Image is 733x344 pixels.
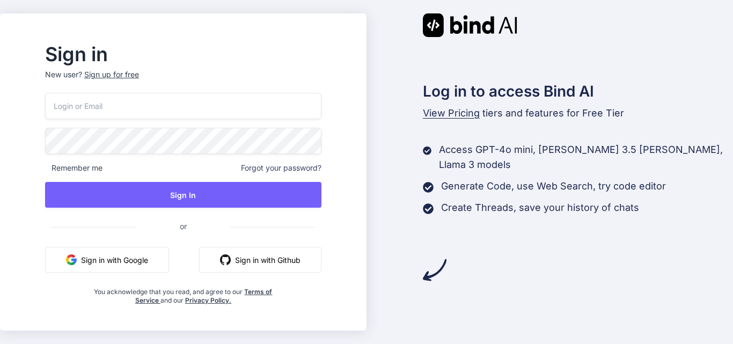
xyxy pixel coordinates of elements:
[84,69,139,80] div: Sign up for free
[66,254,77,265] img: google
[91,281,276,305] div: You acknowledge that you read, and agree to our and our
[441,179,666,194] p: Generate Code, use Web Search, try code editor
[45,46,321,63] h2: Sign in
[441,200,639,215] p: Create Threads, save your history of chats
[45,163,102,173] span: Remember me
[137,213,230,239] span: or
[439,142,733,172] p: Access GPT-4o mini, [PERSON_NAME] 3.5 [PERSON_NAME], Llama 3 models
[220,254,231,265] img: github
[45,93,321,119] input: Login or Email
[241,163,321,173] span: Forgot your password?
[185,296,231,304] a: Privacy Policy.
[135,288,273,304] a: Terms of Service
[423,106,733,121] p: tiers and features for Free Tier
[423,258,446,282] img: arrow
[199,247,321,273] button: Sign in with Github
[423,80,733,103] h2: Log in to access Bind AI
[45,182,321,208] button: Sign In
[423,13,517,37] img: Bind AI logo
[423,107,480,119] span: View Pricing
[45,247,169,273] button: Sign in with Google
[45,69,321,93] p: New user?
